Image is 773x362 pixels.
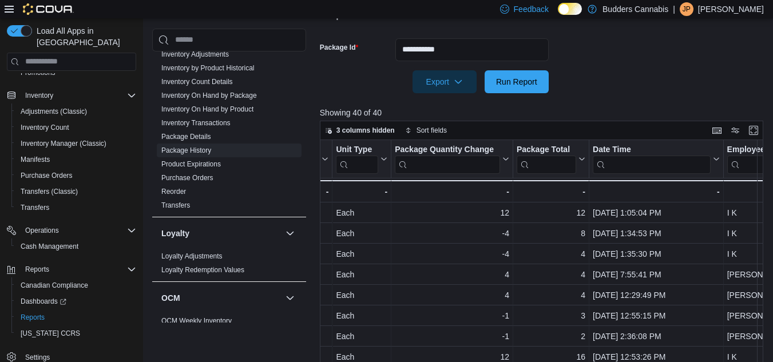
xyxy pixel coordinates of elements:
[161,266,244,274] a: Loyalty Redemption Values
[161,50,229,58] a: Inventory Adjustments
[16,279,136,292] span: Canadian Compliance
[21,187,78,196] span: Transfers (Classic)
[192,226,329,240] div: To: [STREET_ADDRESS]
[11,120,141,136] button: Inventory Count
[593,226,720,240] div: [DATE] 1:34:53 PM
[16,279,93,292] a: Canadian Compliance
[593,144,711,155] div: Date Time
[16,153,136,166] span: Manifests
[152,249,306,281] div: Loyalty
[161,201,190,209] a: Transfers
[395,144,500,173] div: Package Quantity Change
[192,288,329,302] div: From: [STREET_ADDRESS]
[517,206,585,220] div: 12
[21,139,106,148] span: Inventory Manager (Classic)
[161,64,255,72] a: Inventory by Product Historical
[336,226,387,240] div: Each
[11,293,141,309] a: Dashboards
[320,107,768,118] p: Showing 40 of 40
[161,132,211,141] span: Package Details
[593,288,720,302] div: [DATE] 12:29:49 PM
[517,288,585,302] div: 4
[16,327,85,340] a: [US_STATE] CCRS
[395,206,509,220] div: 12
[417,126,447,135] span: Sort fields
[336,144,378,155] div: Unit Type
[283,226,297,240] button: Loyalty
[21,123,69,132] span: Inventory Count
[710,124,724,137] button: Keyboard shortcuts
[21,297,66,306] span: Dashboards
[747,124,760,137] button: Enter fullscreen
[395,309,509,323] div: -1
[395,268,509,281] div: 4
[161,316,232,325] span: OCM Weekly Inventory
[336,268,387,281] div: Each
[698,2,764,16] p: [PERSON_NAME]
[496,76,537,87] span: Run Report
[413,70,477,93] button: Export
[161,292,180,304] h3: OCM
[517,329,585,343] div: 2
[161,63,255,73] span: Inventory by Product Historical
[336,185,387,198] div: -
[161,92,257,100] a: Inventory On Hand by Package
[16,66,136,79] span: Promotions
[485,70,549,93] button: Run Report
[336,247,387,261] div: Each
[593,309,720,323] div: [DATE] 12:55:15 PM
[161,50,229,59] span: Inventory Adjustments
[593,144,720,173] button: Date Time
[11,168,141,184] button: Purchase Orders
[593,206,720,220] div: [DATE] 1:05:04 PM
[16,169,77,182] a: Purchase Orders
[21,242,78,251] span: Cash Management
[517,309,585,323] div: 3
[16,327,136,340] span: Washington CCRS
[395,247,509,261] div: -4
[25,91,53,100] span: Inventory
[11,200,141,216] button: Transfers
[11,136,141,152] button: Inventory Manager (Classic)
[336,144,387,173] button: Unit Type
[336,144,378,173] div: Unit Type
[192,309,329,323] div: Customer: Jazz R
[336,288,387,302] div: Each
[161,105,253,114] span: Inventory On Hand by Product
[401,124,451,137] button: Sort fields
[336,329,387,343] div: Each
[395,288,509,302] div: 4
[161,146,211,155] span: Package History
[16,311,136,324] span: Reports
[517,226,585,240] div: 8
[558,3,582,15] input: Dark Mode
[16,311,49,324] a: Reports
[16,201,136,214] span: Transfers
[16,121,74,134] a: Inventory Count
[11,184,141,200] button: Transfers (Classic)
[161,78,233,86] a: Inventory Count Details
[320,43,358,52] label: Package Id
[161,317,232,325] a: OCM Weekly Inventory
[161,228,189,239] h3: Loyalty
[517,268,585,281] div: 4
[21,68,56,77] span: Promotions
[21,89,58,102] button: Inventory
[16,169,136,182] span: Purchase Orders
[395,185,509,198] div: -
[593,268,720,281] div: [DATE] 7:55:41 PM
[161,187,186,196] span: Reorder
[16,185,136,198] span: Transfers (Classic)
[25,353,50,362] span: Settings
[680,2,693,16] div: Jessica Patterson
[673,2,675,16] p: |
[11,65,141,81] button: Promotions
[16,137,136,150] span: Inventory Manager (Classic)
[21,155,50,164] span: Manifests
[395,329,509,343] div: -1
[21,281,88,290] span: Canadian Compliance
[395,144,509,173] button: Package Quantity Change
[21,203,49,212] span: Transfers
[161,77,233,86] span: Inventory Count Details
